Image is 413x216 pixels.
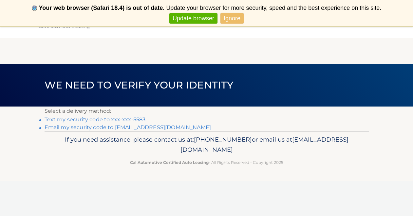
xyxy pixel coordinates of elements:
span: Update your browser for more security, speed and the best experience on this site. [166,5,381,11]
a: Text my security code to xxx-xxx-5583 [45,116,146,123]
a: Ignore [220,13,244,24]
p: - All Rights Reserved - Copyright 2025 [49,159,365,166]
a: Email my security code to [EMAIL_ADDRESS][DOMAIN_NAME] [45,124,211,130]
span: [PHONE_NUMBER] [194,136,252,143]
span: We need to verify your identity [45,79,234,91]
p: If you need assistance, please contact us at: or email us at [49,134,365,155]
strong: Cal Automotive Certified Auto Leasing [130,160,209,165]
a: Update browser [169,13,217,24]
b: Your web browser (Safari 18.4) is out of date. [39,5,165,11]
p: Select a delivery method: [45,107,369,116]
